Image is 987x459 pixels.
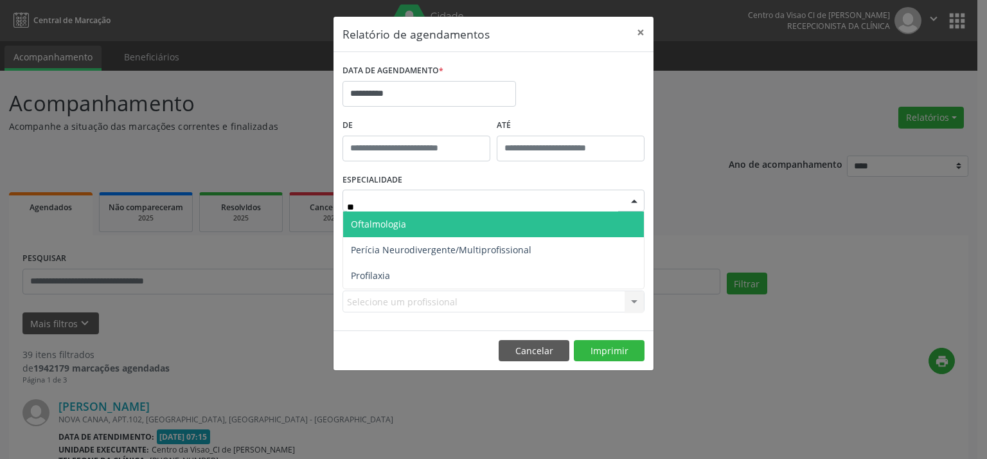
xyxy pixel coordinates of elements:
[574,340,645,362] button: Imprimir
[342,116,490,136] label: De
[342,170,402,190] label: ESPECIALIDADE
[342,26,490,42] h5: Relatório de agendamentos
[497,116,645,136] label: ATÉ
[499,340,569,362] button: Cancelar
[351,244,531,256] span: Perícia Neurodivergente/Multiprofissional
[342,61,443,81] label: DATA DE AGENDAMENTO
[351,269,390,282] span: Profilaxia
[628,17,654,48] button: Close
[351,218,406,230] span: Oftalmologia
